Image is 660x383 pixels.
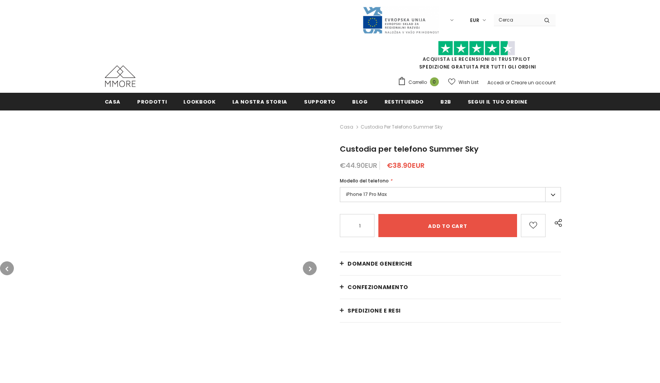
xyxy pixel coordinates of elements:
span: €38.90EUR [387,161,425,170]
a: Accedi [487,79,504,86]
a: Creare un account [511,79,556,86]
span: La nostra storia [232,98,287,105]
span: or [505,79,510,86]
span: B2B [440,98,451,105]
label: iPhone 17 Pro Max [340,187,561,202]
a: Lookbook [183,93,215,110]
input: Search Site [494,14,538,25]
a: Wish List [448,75,479,89]
span: Lookbook [183,98,215,105]
span: Prodotti [137,98,167,105]
span: Casa [105,98,121,105]
span: 0 [430,77,439,86]
img: Fidati di Pilot Stars [438,41,515,56]
span: Spedizione e resi [348,307,401,314]
a: CONFEZIONAMENTO [340,276,561,299]
img: Javni Razpis [362,6,439,34]
span: Restituendo [385,98,424,105]
a: Acquista le recensioni di TrustPilot [423,56,531,62]
span: Wish List [458,79,479,86]
span: supporto [304,98,336,105]
span: €44.90EUR [340,161,377,170]
span: Modello del telefono [340,177,389,184]
a: Casa [105,93,121,110]
a: Domande generiche [340,252,561,275]
span: CONFEZIONAMENTO [348,283,408,291]
a: B2B [440,93,451,110]
a: Spedizione e resi [340,299,561,322]
a: Javni Razpis [362,17,439,23]
a: Carrello 0 [398,77,443,88]
span: Custodia per telefono Summer Sky [340,144,479,154]
a: Segui il tuo ordine [468,93,527,110]
span: SPEDIZIONE GRATUITA PER TUTTI GLI ORDINI [398,44,556,70]
input: Add to cart [378,214,517,237]
a: Prodotti [137,93,167,110]
img: Casi MMORE [105,65,136,87]
a: supporto [304,93,336,110]
span: Blog [352,98,368,105]
span: Carrello [408,79,427,86]
span: Custodia per telefono Summer Sky [361,122,443,132]
span: Domande generiche [348,260,413,268]
a: Blog [352,93,368,110]
span: EUR [470,17,479,24]
a: Restituendo [385,93,424,110]
a: Casa [340,122,353,132]
span: Segui il tuo ordine [468,98,527,105]
a: La nostra storia [232,93,287,110]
